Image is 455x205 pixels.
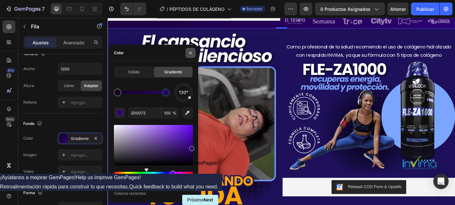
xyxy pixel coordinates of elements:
font: Ancho [23,66,35,71]
button: 7 [3,3,48,15]
div: Releasit COD Form & Upsells [265,183,324,189]
font: Altura [23,83,34,88]
font: Ajustes [33,40,49,45]
button: Ahorrar [387,3,408,15]
font: Ahorrar [390,6,406,12]
font: Borrador [246,6,263,11]
iframe: Área de diseño [108,18,455,205]
font: Gradiente [71,136,89,141]
font: 450 [7,68,14,73]
font: Agregar... [71,153,88,157]
div: Abrir Intercom Messenger [433,174,449,189]
input: Auto [58,63,102,75]
div: Deshacer/Rehacer [120,3,146,15]
font: Color [23,136,33,141]
font: 0 productos asignados [320,6,370,12]
p: Fila [31,23,85,30]
font: Color [114,50,124,55]
font: 130° [179,90,188,95]
font: / [167,6,168,12]
img: 6.avif [193,47,383,170]
font: Fila [31,23,39,30]
font: ¡Ayúdanos a mejorar GemPages! [143,160,218,166]
font: Agregar... [71,100,88,105]
font: Fondo [23,121,34,126]
font: Avanzado [63,40,84,45]
button: 0 productos asignados [315,3,385,15]
font: Adaptar [84,83,99,88]
span: Como profesional de la salud recomiendo el uso de colágeno hidrolizado con respaldo INVIMA, ya qu... [197,28,378,45]
font: Publicar [416,6,434,12]
font: Beta [6,117,14,121]
button: Mostrar encuesta - ¡Ayúdanos a mejorar GemPages! [143,160,218,174]
font: Imagen [23,152,37,157]
input: Por ejemplo: FFFFFF [128,107,161,119]
button: Publicar [411,3,439,15]
font: Sólido [128,70,139,74]
font: Lleno [64,83,74,88]
button: Releasit COD Form & Upsells [247,179,329,194]
font: % [173,111,176,115]
font: Gradiente [164,70,182,74]
font: PÉPTIDOS DE COLÁGENO [169,6,225,12]
font: 7 [42,6,45,12]
img: CKKYs5695_ICEAE=.webp [252,183,259,190]
font: Relleno [23,100,37,105]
